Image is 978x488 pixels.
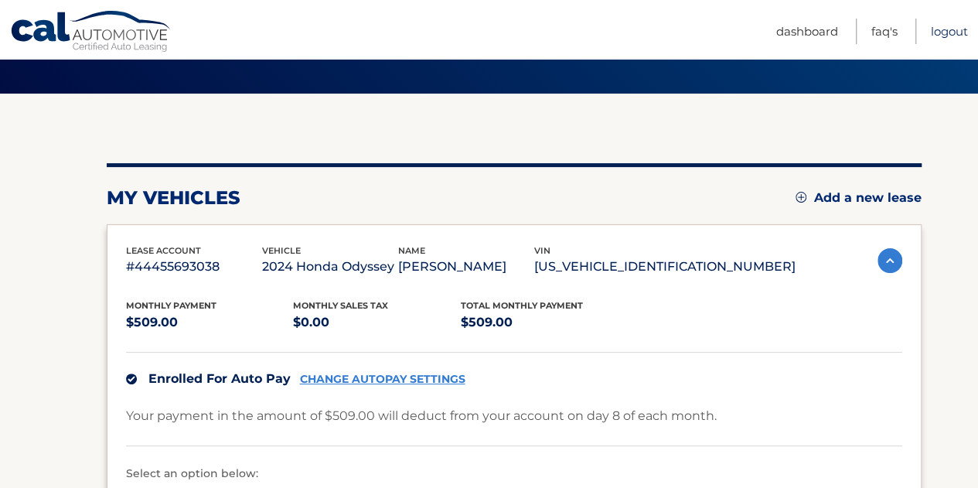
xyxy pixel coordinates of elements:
p: $509.00 [126,312,294,333]
span: lease account [126,245,201,256]
span: vehicle [262,245,301,256]
p: $0.00 [293,312,461,333]
h2: my vehicles [107,186,240,210]
span: Monthly sales Tax [293,300,388,311]
a: CHANGE AUTOPAY SETTINGS [300,373,465,386]
span: Enrolled For Auto Pay [148,371,291,386]
span: vin [534,245,550,256]
a: Dashboard [776,19,838,44]
a: FAQ's [871,19,898,44]
p: Select an option below: [126,465,902,483]
img: check.svg [126,374,137,384]
a: Cal Automotive [10,10,172,55]
p: [PERSON_NAME] [398,256,534,278]
span: name [398,245,425,256]
img: accordion-active.svg [877,248,902,273]
a: Logout [931,19,968,44]
p: Your payment in the amount of $509.00 will deduct from your account on day 8 of each month. [126,405,717,427]
p: 2024 Honda Odyssey [262,256,398,278]
p: [US_VEHICLE_IDENTIFICATION_NUMBER] [534,256,796,278]
p: #44455693038 [126,256,262,278]
span: Monthly Payment [126,300,216,311]
a: Add a new lease [796,190,922,206]
p: $509.00 [461,312,629,333]
img: add.svg [796,192,806,203]
span: Total Monthly Payment [461,300,583,311]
